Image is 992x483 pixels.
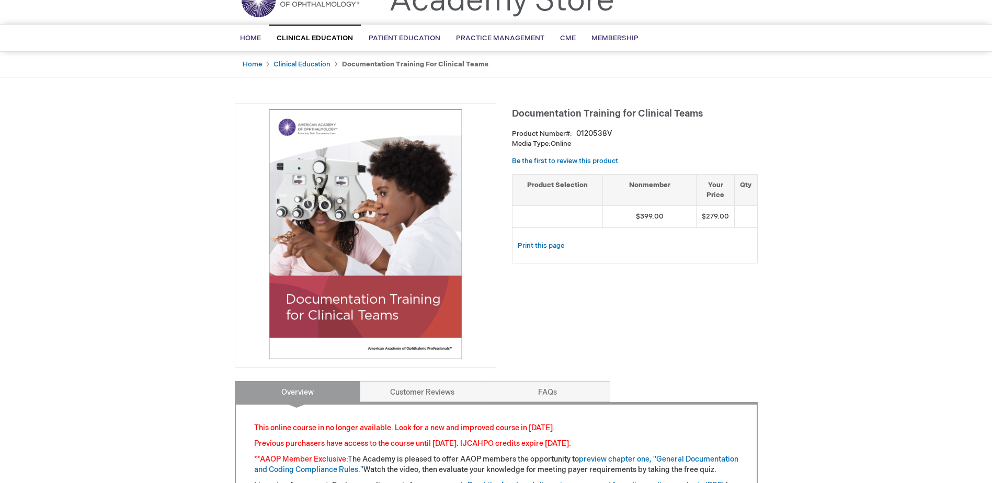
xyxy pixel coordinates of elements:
a: FAQs [485,381,610,402]
p: Online [512,139,758,149]
span: Patient Education [369,34,440,42]
a: Overview [235,381,360,402]
a: Clinical Education [273,60,330,68]
td: $399.00 [602,206,697,228]
div: 0120538V [576,129,612,139]
strong: Media Type: [512,140,551,148]
p: The Academy is pleased to offer AAOP members the opportunity to Watch the video, then evaluate yo... [254,454,738,475]
a: Print this page [518,239,564,252]
th: Qty [735,174,757,205]
strong: Product Number [512,130,572,138]
font: Previous purchasers have access to the course until [DATE]. IJCAHPO credits expire [DATE]. [254,439,571,448]
span: Practice Management [456,34,544,42]
span: CME [560,34,576,42]
a: Customer Reviews [360,381,485,402]
th: Nonmember [602,174,697,205]
span: Documentation Training for Clinical Teams [512,108,703,119]
strong: Documentation Training for Clinical Teams [342,60,488,68]
span: Home [240,34,261,42]
td: $279.00 [697,206,735,228]
font: **AAOP Member Exclusive: [254,455,348,464]
font: This online course in no longer available. Look for a new and improved course in [DATE]. [254,423,555,432]
th: Product Selection [512,174,603,205]
span: Clinical Education [277,34,353,42]
img: Documentation Training for Clinical Teams [241,109,491,359]
span: Membership [591,34,638,42]
a: Be the first to review this product [512,157,618,165]
th: Your Price [697,174,735,205]
a: Home [243,60,262,68]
